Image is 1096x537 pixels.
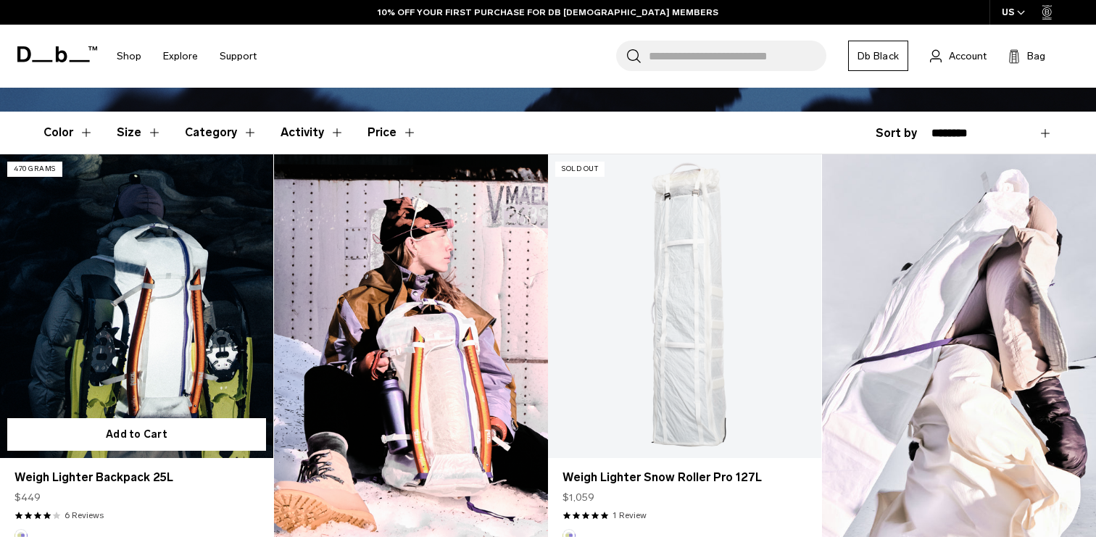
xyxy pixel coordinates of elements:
[613,509,647,522] a: 1 reviews
[1027,49,1045,64] span: Bag
[117,30,141,82] a: Shop
[548,154,821,458] a: Weigh Lighter Snow Roller Pro 127L
[7,418,266,451] button: Add to Cart
[378,6,718,19] a: 10% OFF YOUR FIRST PURCHASE FOR DB [DEMOGRAPHIC_DATA] MEMBERS
[1008,47,1045,64] button: Bag
[7,162,62,177] p: 470 grams
[163,30,198,82] a: Explore
[220,30,257,82] a: Support
[562,469,807,486] a: Weigh Lighter Snow Roller Pro 127L
[949,49,987,64] span: Account
[43,112,94,154] button: Toggle Filter
[930,47,987,64] a: Account
[848,41,908,71] a: Db Black
[106,25,267,88] nav: Main Navigation
[281,112,344,154] button: Toggle Filter
[562,490,594,505] span: $1,059
[14,490,41,505] span: $449
[65,509,104,522] a: 6 reviews
[555,162,605,177] p: Sold Out
[185,112,257,154] button: Toggle Filter
[368,112,417,154] button: Toggle Price
[14,469,259,486] a: Weigh Lighter Backpack 25L
[117,112,162,154] button: Toggle Filter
